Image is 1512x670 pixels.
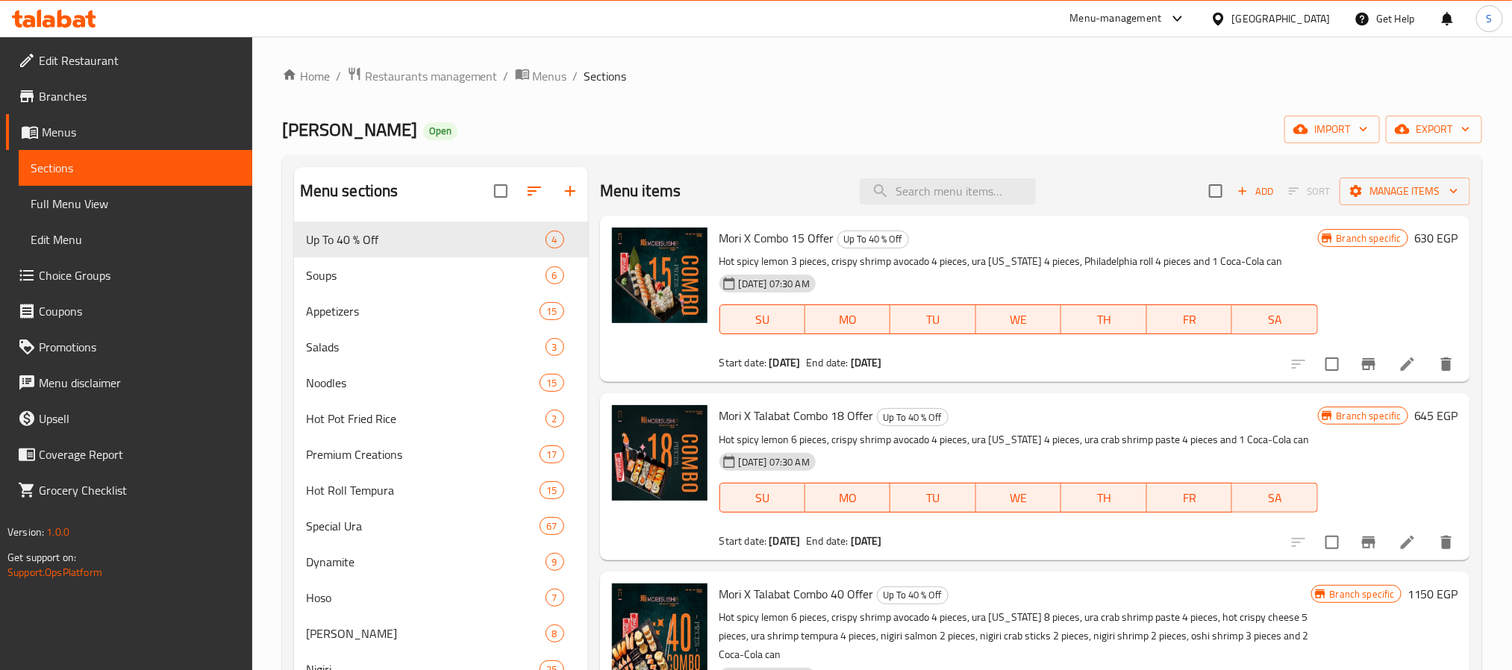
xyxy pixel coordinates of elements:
span: Version: [7,522,44,542]
span: Start date: [719,353,767,372]
h6: 645 EGP [1414,405,1458,426]
span: Branch specific [1331,231,1408,245]
span: Select section first [1279,180,1340,203]
a: Support.OpsPlatform [7,563,102,582]
span: Mori X Combo 15 Offer [719,227,834,249]
span: Select to update [1316,348,1348,380]
div: Hot Pot Fried Rice2 [294,401,588,436]
button: TU [890,483,975,513]
li: / [573,67,578,85]
a: Branches [6,78,252,114]
div: items [540,302,563,320]
button: Branch-specific-item [1351,346,1387,382]
b: [DATE] [769,353,801,372]
button: Manage items [1340,178,1470,205]
span: 1.0.0 [46,522,69,542]
li: / [336,67,341,85]
button: FR [1147,483,1232,513]
span: Noodles [306,374,540,392]
img: Mori X Talabat Combo 18 Offer [612,405,707,501]
span: Branch specific [1331,409,1408,423]
a: Menus [515,66,567,86]
span: Hoso [306,589,546,607]
span: Full Menu View [31,195,240,213]
a: Restaurants management [347,66,498,86]
div: Up To 40 % Off4 [294,222,588,257]
button: SA [1232,483,1317,513]
span: Sections [584,67,627,85]
button: SA [1232,304,1317,334]
b: [DATE] [769,531,801,551]
span: TU [896,487,969,509]
span: [PERSON_NAME] [306,624,546,642]
div: Soups6 [294,257,588,293]
span: Appetizers [306,302,540,320]
span: Open [423,125,457,137]
a: Grocery Checklist [6,472,252,508]
h6: 630 EGP [1414,228,1458,248]
div: Up To 40 % Off [877,408,949,426]
span: Choice Groups [39,266,240,284]
span: Up To 40 % Off [878,409,948,426]
span: Branch specific [1324,587,1401,601]
span: Edit Restaurant [39,51,240,69]
span: Add [1235,183,1275,200]
span: End date: [806,353,848,372]
div: Dynamite9 [294,544,588,580]
nav: breadcrumb [282,66,1482,86]
span: Up To 40 % Off [838,231,908,248]
div: [GEOGRAPHIC_DATA] [1232,10,1331,27]
div: Ura Maki [306,624,546,642]
span: Add item [1231,180,1279,203]
h6: 1150 EGP [1408,583,1458,604]
button: delete [1428,525,1464,560]
div: Special Ura67 [294,508,588,544]
div: Hoso7 [294,580,588,616]
button: SU [719,483,805,513]
p: Hot spicy lemon 3 pieces, crispy shrimp avocado 4 pieces, ura [US_STATE] 4 pieces, Philadelphia r... [719,252,1318,271]
span: [DATE] 07:30 AM [733,455,816,469]
span: WE [982,487,1055,509]
span: Select all sections [485,175,516,207]
span: Get support on: [7,548,76,567]
button: FR [1147,304,1232,334]
span: 2 [546,412,563,426]
span: Premium Creations [306,445,540,463]
span: FR [1153,487,1226,509]
div: Up To 40 % Off [877,586,949,604]
a: Coupons [6,293,252,329]
div: Menu-management [1070,10,1162,28]
b: [DATE] [851,353,882,372]
span: Mori X Talabat Combo 40 Offer [719,583,874,605]
div: Noodles15 [294,365,588,401]
span: S [1487,10,1493,27]
button: Add [1231,180,1279,203]
span: Hot Roll Tempura [306,481,540,499]
div: items [540,481,563,499]
button: TH [1061,483,1146,513]
a: Coverage Report [6,436,252,472]
span: Start date: [719,531,767,551]
span: 6 [546,269,563,283]
div: Salads [306,338,546,356]
span: Coupons [39,302,240,320]
span: Up To 40 % Off [306,231,546,248]
span: SA [1238,309,1311,331]
span: WE [982,309,1055,331]
span: Manage items [1352,182,1458,201]
span: FR [1153,309,1226,331]
span: MO [811,487,884,509]
span: SU [726,309,799,331]
span: Branches [39,87,240,105]
button: MO [805,483,890,513]
div: items [546,266,564,284]
span: Special Ura [306,517,540,535]
span: Dynamite [306,553,546,571]
a: Menus [6,114,252,150]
